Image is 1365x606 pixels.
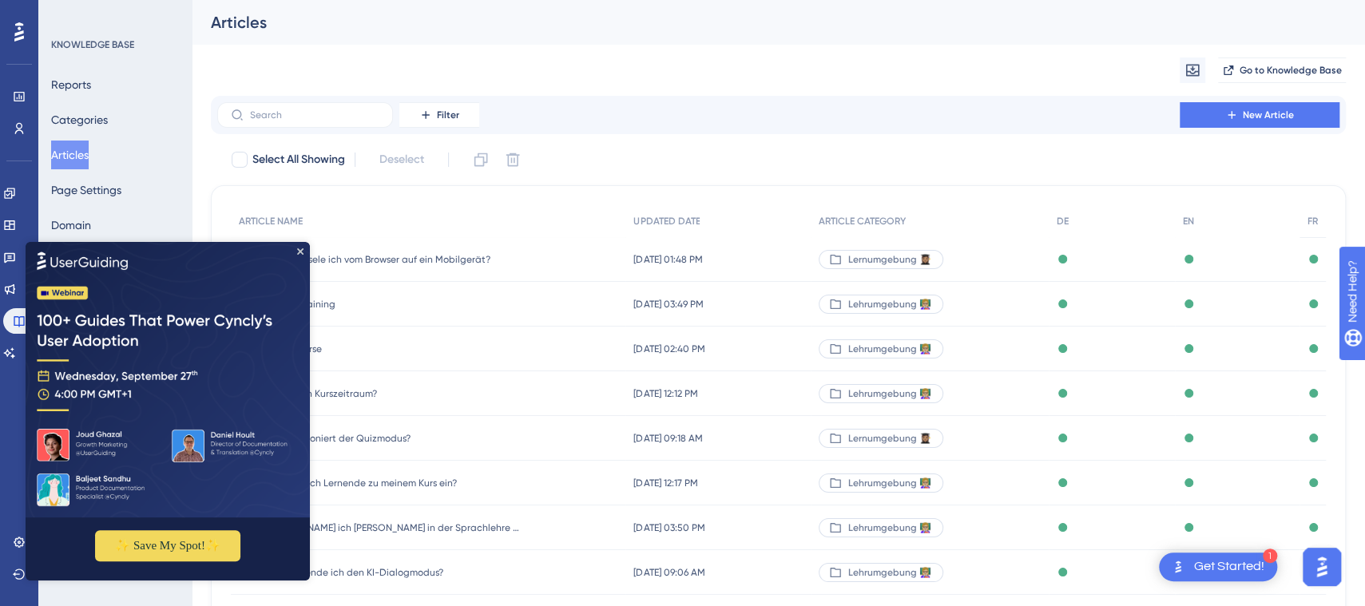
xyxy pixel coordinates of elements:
[51,141,89,169] button: Articles
[633,387,697,400] span: [DATE] 12:12 PM
[848,477,931,489] span: Lehrumgebung 👩🏼‍🏫
[51,105,108,134] button: Categories
[633,215,700,228] span: UPDATED DATE
[272,6,278,13] div: Close Preview
[1159,553,1277,581] div: Open Get Started! checklist, remaining modules: 1
[379,150,424,169] span: Deselect
[1169,557,1188,576] img: launcher-image-alternative-text
[437,109,459,121] span: Filter
[633,477,697,489] span: [DATE] 12:17 PM
[264,521,520,534] span: [PERSON_NAME] ich [PERSON_NAME] in der Sprachlehre an?
[1057,215,1069,228] span: DE
[848,566,931,579] span: Lehrumgebung 👩🏼‍🏫
[848,432,931,445] span: Lernumgebung 👩🏽‍🎓
[819,215,906,228] span: ARTICLE CATEGORY
[1298,543,1346,591] iframe: UserGuiding AI Assistant Launcher
[633,566,704,579] span: [DATE] 09:06 AM
[51,38,134,51] div: KNOWLEDGE BASE
[399,102,479,128] button: Filter
[264,477,520,489] span: Wie lade ich Lernende zu meinem Kurs ein?
[1218,57,1346,83] button: Go to Knowledge Base
[264,432,520,445] span: Wie funktioniert der Quizmodus?
[633,343,704,355] span: [DATE] 02:40 PM
[264,298,520,311] span: Vokabeltraining
[252,150,345,169] span: Select All Showing
[365,145,438,174] button: Deselect
[69,288,215,319] button: ✨ Save My Spot!✨
[848,298,931,311] span: Lehrumgebung 👩🏼‍🏫
[51,211,91,240] button: Domain
[264,387,520,400] span: Was ist ein Kurszeitraum?
[633,432,702,445] span: [DATE] 09:18 AM
[848,387,931,400] span: Lehrumgebung 👩🏼‍🏫
[1240,64,1342,77] span: Go to Knowledge Base
[264,253,520,266] span: Wie wechsele ich vom Browser auf ein Mobilgerät?
[38,4,100,23] span: Need Help?
[1263,549,1277,563] div: 1
[1194,558,1264,576] div: Get Started!
[239,215,303,228] span: ARTICLE NAME
[1183,215,1194,228] span: EN
[264,343,520,355] span: Beispielkurse
[848,253,931,266] span: Lernumgebung 👩🏽‍🎓
[1243,109,1294,121] span: New Article
[848,343,931,355] span: Lehrumgebung 👩🏼‍🏫
[633,521,704,534] span: [DATE] 03:50 PM
[633,298,703,311] span: [DATE] 03:49 PM
[51,176,121,204] button: Page Settings
[848,521,931,534] span: Lehrumgebung 👩🏼‍🏫
[211,11,1306,34] div: Articles
[51,70,91,99] button: Reports
[250,109,379,121] input: Search
[1307,215,1318,228] span: FR
[1180,102,1339,128] button: New Article
[264,566,520,579] span: Wie verwende ich den KI-Dialogmodus?
[633,253,702,266] span: [DATE] 01:48 PM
